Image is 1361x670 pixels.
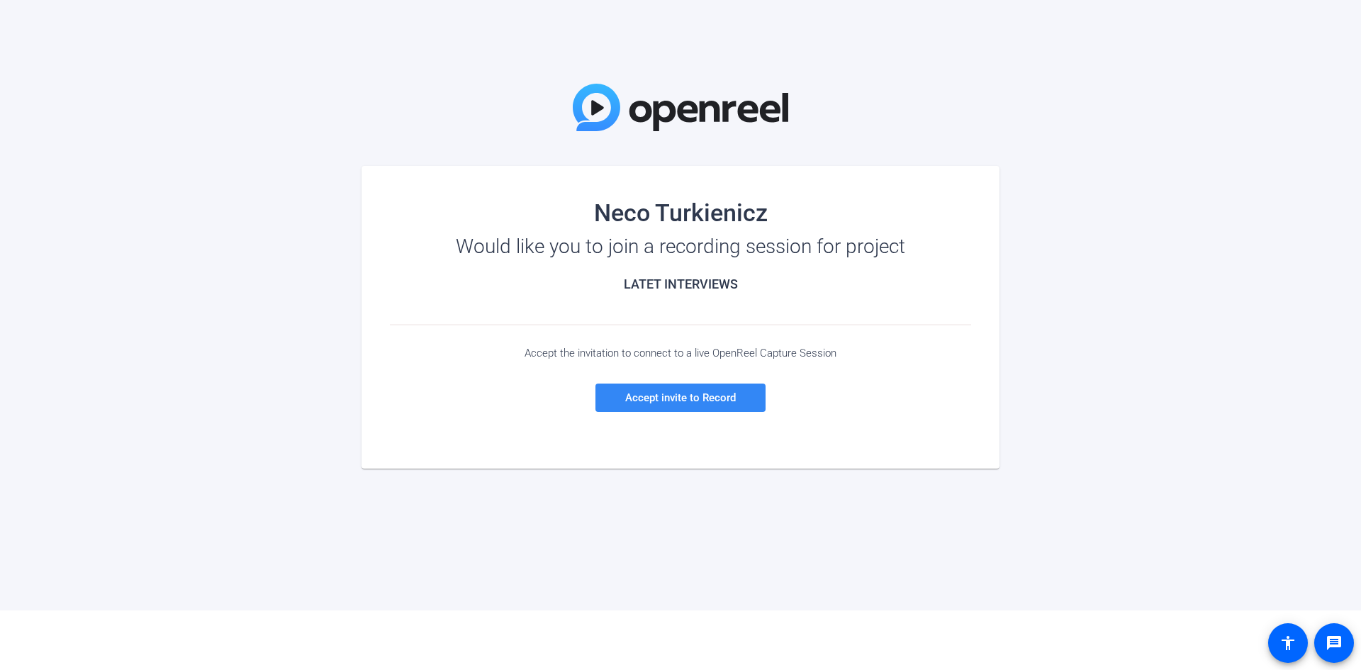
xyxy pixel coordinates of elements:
h2: LATET INTERVIEWS [390,277,971,292]
mat-icon: message [1326,635,1343,652]
div: Would like you to join a recording session for project [390,235,971,258]
div: Neco Turkienicz [390,201,971,224]
img: OpenReel Logo [573,84,788,131]
mat-icon: accessibility [1279,635,1296,652]
a: Accept invite to Record [595,384,766,412]
span: Accept invite to Record [625,391,736,404]
div: Accept the invitation to connect to a live OpenReel Capture Session [390,347,971,359]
